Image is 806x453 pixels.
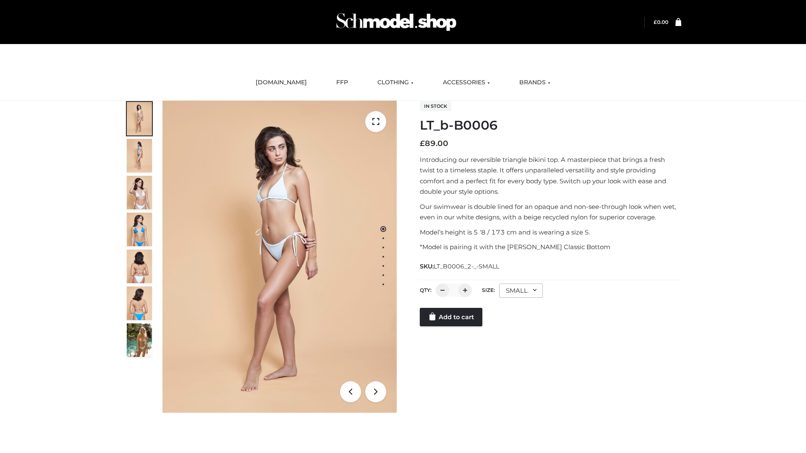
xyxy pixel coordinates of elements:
a: Add to cart [420,308,482,326]
label: Size: [482,287,495,293]
span: £ [654,19,657,25]
bdi: 89.00 [420,139,448,148]
span: LT_B0006_2-_-SMALL [434,263,499,270]
a: [DOMAIN_NAME] [249,73,313,92]
p: Introducing our reversible triangle bikini top. A masterpiece that brings a fresh twist to a time... [420,154,681,197]
span: £ [420,139,425,148]
img: Schmodel Admin 964 [333,5,459,39]
div: SMALL [499,284,543,298]
span: SKU: [420,261,500,271]
img: ArielClassicBikiniTop_CloudNine_AzureSky_OW114ECO_1-scaled.jpg [127,102,152,135]
a: FFP [330,73,354,92]
span: In stock [420,101,451,111]
p: Our swimwear is double lined for an opaque and non-see-through look when wet, even in our white d... [420,201,681,223]
p: Model’s height is 5 ‘8 / 173 cm and is wearing a size S. [420,227,681,238]
a: BRANDS [513,73,557,92]
img: Arieltop_CloudNine_AzureSky2.jpg [127,323,152,357]
img: ArielClassicBikiniTop_CloudNine_AzureSky_OW114ECO_8-scaled.jpg [127,286,152,320]
img: ArielClassicBikiniTop_CloudNine_AzureSky_OW114ECO_3-scaled.jpg [127,176,152,209]
bdi: 0.00 [654,19,668,25]
a: £0.00 [654,19,668,25]
a: CLOTHING [371,73,420,92]
label: QTY: [420,287,432,293]
a: ACCESSORIES [437,73,496,92]
h1: LT_b-B0006 [420,118,681,133]
p: *Model is pairing it with the [PERSON_NAME] Classic Bottom [420,242,681,253]
img: ArielClassicBikiniTop_CloudNine_AzureSky_OW114ECO_2-scaled.jpg [127,139,152,172]
img: ArielClassicBikiniTop_CloudNine_AzureSky_OW114ECO_1 [162,101,397,413]
img: ArielClassicBikiniTop_CloudNine_AzureSky_OW114ECO_7-scaled.jpg [127,250,152,283]
img: ArielClassicBikiniTop_CloudNine_AzureSky_OW114ECO_4-scaled.jpg [127,213,152,246]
